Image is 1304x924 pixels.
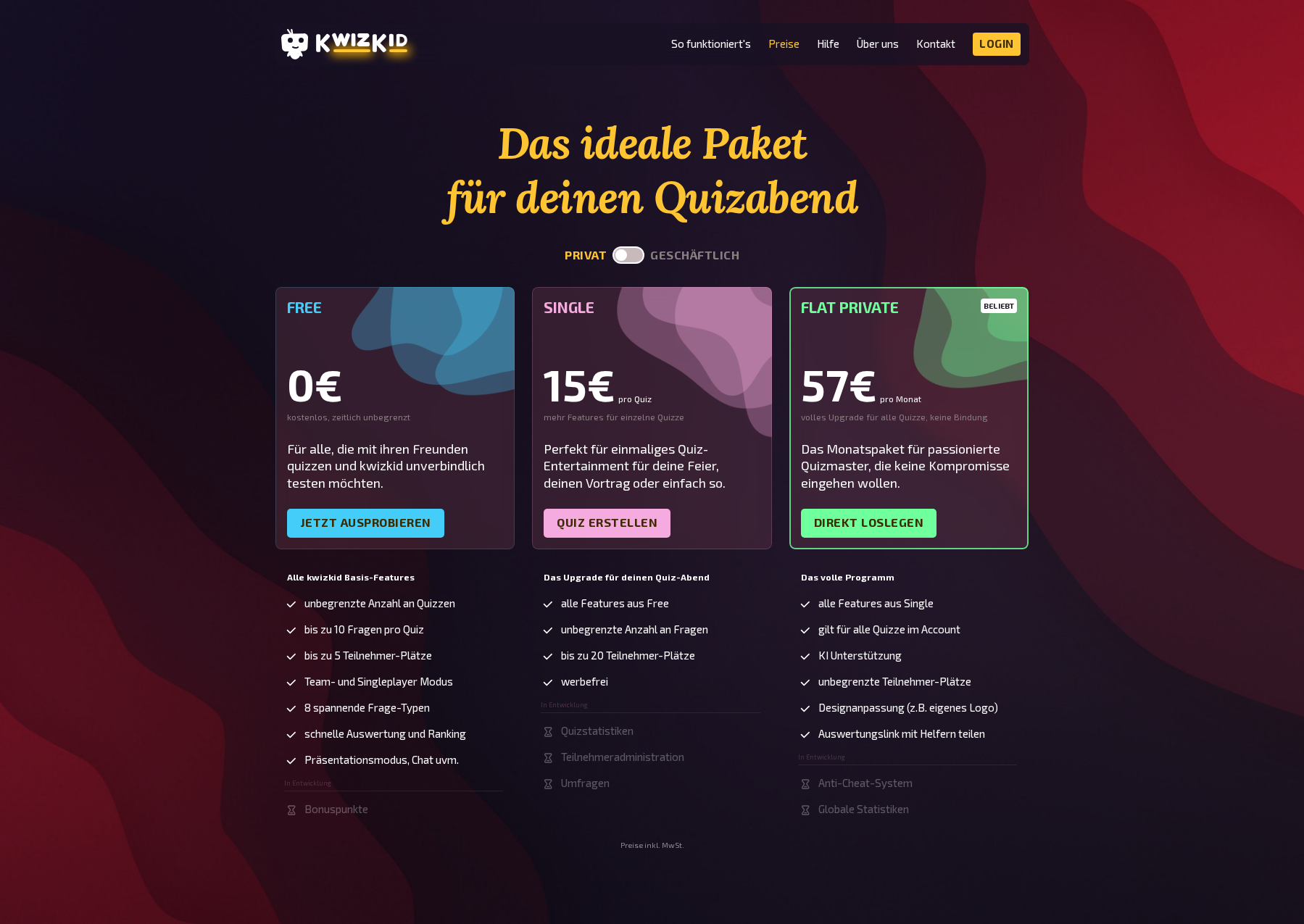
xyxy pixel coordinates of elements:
[818,649,902,662] span: KI Unterstützung
[304,675,453,688] span: Team- und Singleplayer Modus
[287,412,504,423] div: kostenlos, zeitlich unbegrenzt
[857,38,899,50] a: Über uns
[818,597,934,609] span: alle Features aus Single
[561,777,610,789] span: Umfragen
[304,649,432,662] span: bis zu 5 Teilnehmer-Plätze
[818,777,913,789] span: Anti-Cheat-System
[304,754,459,766] span: Präsentationsmodus, Chat uvm.
[561,597,669,609] span: alle Features aus Free
[880,394,921,403] small: pro Monat
[798,754,845,761] span: In Entwicklung
[801,573,1018,583] h5: Das volle Programm
[801,441,1018,491] div: Das Monatspaket für passionierte Quizmaster, die keine Kompromisse eingehen wollen.
[916,38,955,50] a: Kontakt
[287,299,504,316] h5: Free
[544,573,760,583] h5: Das Upgrade für deinen Quiz-Abend
[544,441,760,491] div: Perfekt für einmaliges Quiz-Entertainment für deine Feier, deinen Vortrag oder einfach so.
[818,675,971,688] span: unbegrenzte Teilnehmer-Plätze
[801,299,1018,316] h5: Flat Private
[801,509,937,538] a: Direkt loslegen
[618,394,652,403] small: pro Quiz
[818,702,998,714] span: Designanpassung (z.B. eigenes Logo)
[818,803,909,815] span: Globale Statistiken
[544,509,670,538] a: Quiz erstellen
[544,412,760,423] div: mehr Features für einzelne Quizze
[768,38,800,50] a: Preise
[287,362,504,406] div: 0€
[561,725,634,737] span: Quizstatistiken
[650,249,739,262] button: geschäftlich
[304,728,466,740] span: schnelle Auswertung und Ranking
[973,33,1021,56] a: Login
[544,362,760,406] div: 15€
[620,841,684,850] small: Preise inkl. MwSt.
[671,38,751,50] a: So funktioniert's
[304,702,430,714] span: 8 spannende Frage-Typen
[541,702,588,709] span: In Entwicklung
[304,623,424,636] span: bis zu 10 Fragen pro Quiz
[561,623,708,636] span: unbegrenzte Anzahl an Fragen
[818,728,985,740] span: Auswertungslink mit Helfern teilen
[544,299,760,316] h5: Single
[304,597,455,609] span: unbegrenzte Anzahl an Quizzen
[561,649,695,662] span: bis zu 20 Teilnehmer-Plätze
[818,623,960,636] span: gilt für alle Quizze im Account
[561,675,608,688] span: werbefrei
[801,362,1018,406] div: 57€
[287,509,444,538] a: Jetzt ausprobieren
[304,803,368,815] span: Bonuspunkte
[561,751,684,763] span: Teilnehmeradministration
[275,116,1029,225] h1: Das ideale Paket für deinen Quizabend
[801,412,1018,423] div: volles Upgrade für alle Quizze, keine Bindung
[284,780,331,787] span: In Entwicklung
[287,573,504,583] h5: Alle kwizkid Basis-Features
[817,38,839,50] a: Hilfe
[565,249,607,262] button: privat
[287,441,504,491] div: Für alle, die mit ihren Freunden quizzen und kwizkid unverbindlich testen möchten.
